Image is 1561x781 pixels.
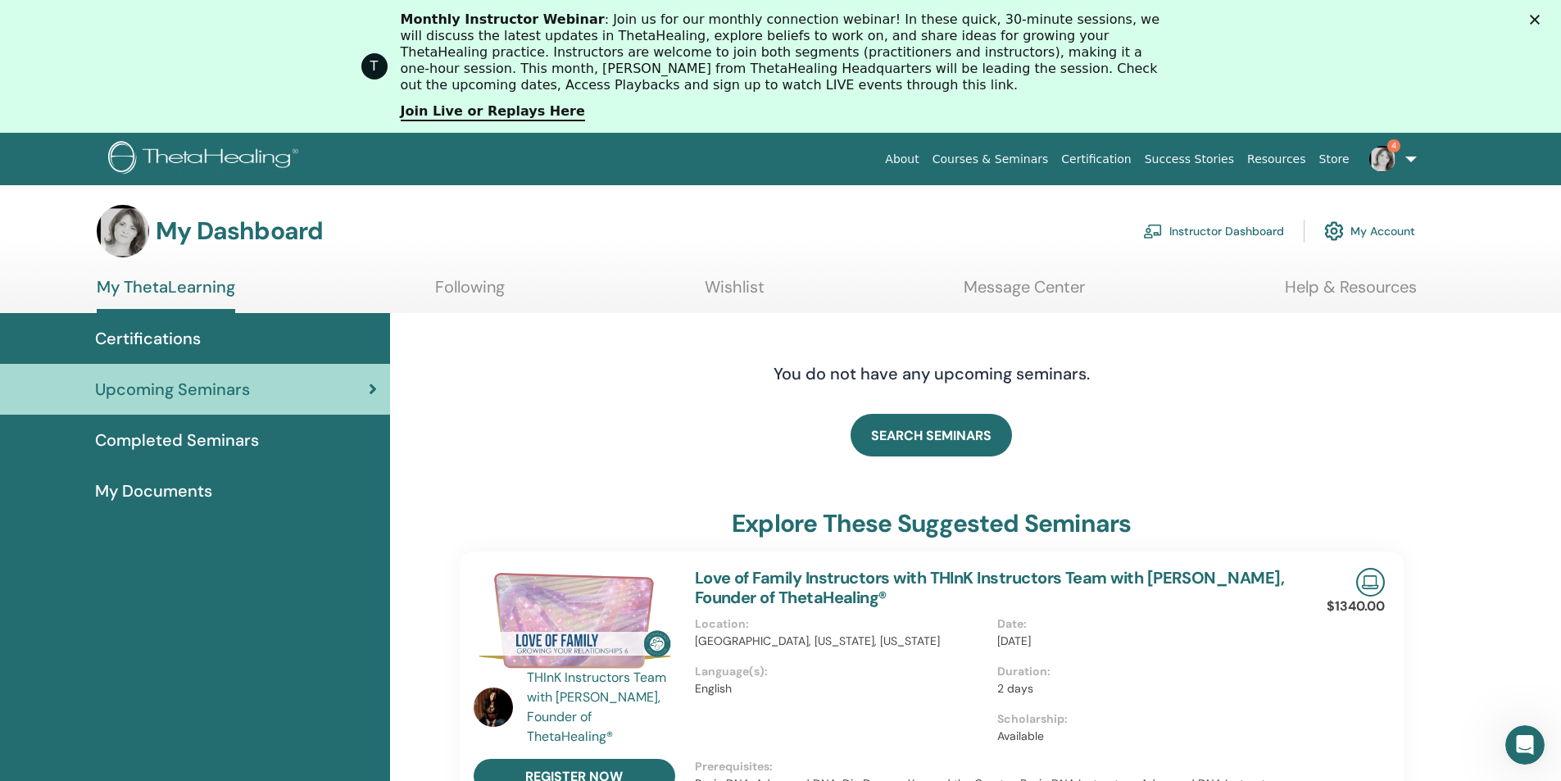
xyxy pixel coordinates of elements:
[1327,597,1385,616] p: $1340.00
[435,277,505,309] a: Following
[95,428,259,452] span: Completed Seminars
[1324,217,1344,245] img: cog.svg
[527,668,678,747] a: THInK Instructors Team with [PERSON_NAME], Founder of ThetaHealing®
[997,633,1290,650] p: [DATE]
[732,509,1131,538] h3: explore these suggested seminars
[401,103,585,121] a: Join Live or Replays Here
[401,11,1174,93] div: : Join us for our monthly connection webinar! In these quick, 30-minute sessions, we will discuss...
[1356,568,1385,597] img: Live Online Seminar
[361,53,388,79] div: Profile image for ThetaHealing
[674,364,1190,384] h4: You do not have any upcoming seminars.
[474,568,675,673] img: Love of Family Instructors
[695,633,987,650] p: [GEOGRAPHIC_DATA], [US_STATE], [US_STATE]
[695,680,987,697] p: English
[1313,144,1356,175] a: Store
[474,688,513,727] img: default.jpg
[695,758,1300,775] p: Prerequisites :
[1369,146,1395,172] img: default.jpg
[1285,277,1417,309] a: Help & Resources
[1356,133,1423,185] a: 4
[1055,144,1137,175] a: Certification
[401,11,605,27] b: Monthly Instructor Webinar
[1505,725,1545,765] iframe: Intercom live chat
[997,680,1290,697] p: 2 days
[997,615,1290,633] p: Date :
[1530,15,1546,25] div: Close
[108,141,304,178] img: logo.png
[997,728,1290,745] p: Available
[1138,144,1241,175] a: Success Stories
[97,205,149,257] img: default.jpg
[695,567,1284,608] a: Love of Family Instructors with THInK Instructors Team with [PERSON_NAME], Founder of ThetaHealing®
[964,277,1085,309] a: Message Center
[695,615,987,633] p: Location :
[1324,213,1415,249] a: My Account
[878,144,925,175] a: About
[997,663,1290,680] p: Duration :
[1241,144,1313,175] a: Resources
[851,414,1012,456] a: SEARCH SEMINARS
[95,377,250,402] span: Upcoming Seminars
[1143,224,1163,238] img: chalkboard-teacher.svg
[926,144,1055,175] a: Courses & Seminars
[95,479,212,503] span: My Documents
[871,427,992,444] span: SEARCH SEMINARS
[95,326,201,351] span: Certifications
[97,277,235,313] a: My ThetaLearning
[1143,213,1284,249] a: Instructor Dashboard
[705,277,765,309] a: Wishlist
[156,216,323,246] h3: My Dashboard
[1387,139,1400,152] span: 4
[997,711,1290,728] p: Scholarship :
[695,663,987,680] p: Language(s) :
